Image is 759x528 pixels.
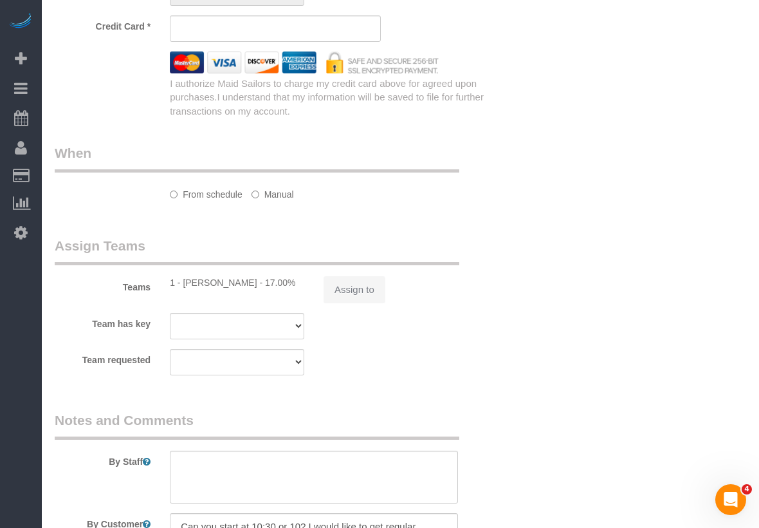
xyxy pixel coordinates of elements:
[170,191,178,198] input: From schedule
[55,144,459,173] legend: When
[45,451,160,468] label: By Staff
[55,411,459,440] legend: Notes and Comments
[181,23,370,35] iframe: Secure card payment input frame
[8,13,33,31] img: Automaid Logo
[251,191,259,198] input: Manual
[55,236,459,265] legend: Assign Teams
[160,77,506,118] div: I authorize Maid Sailors to charge my credit card above for agreed upon purchases.
[715,484,746,515] iframe: Intercom live chat
[170,184,242,201] label: From schedule
[45,276,160,294] label: Teams
[45,313,160,330] label: Team has key
[45,15,160,33] label: Credit Card *
[160,52,448,73] img: credit cards
[251,184,294,201] label: Manual
[45,349,160,366] label: Team requested
[170,91,484,116] span: I understand that my information will be saved to file for further transactions on my account.
[742,484,752,495] span: 4
[170,276,304,289] div: 1 - [PERSON_NAME] - 17.00%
